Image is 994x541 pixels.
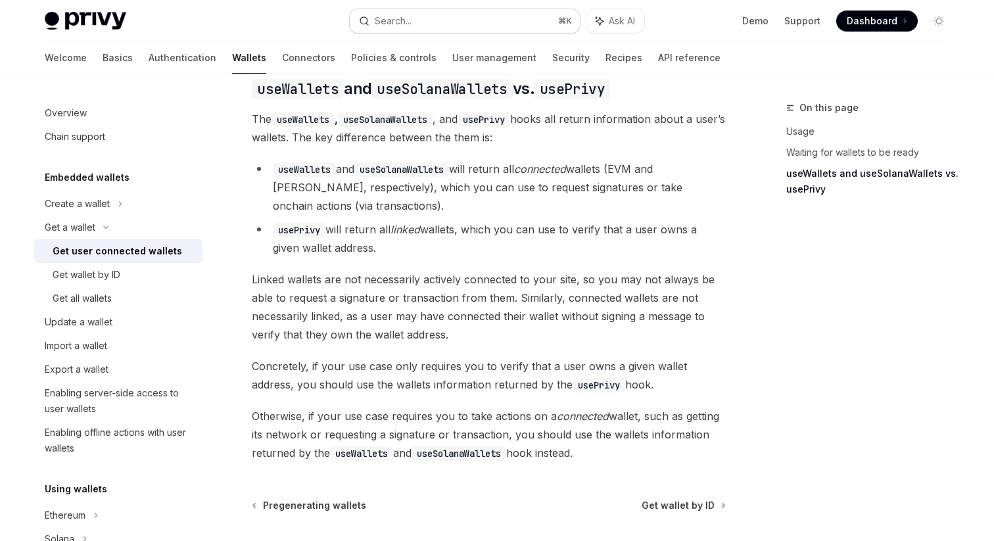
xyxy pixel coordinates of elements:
[252,79,344,99] code: useWallets
[252,220,726,257] li: will return all wallets, which you can use to verify that a user owns a given wallet address.
[45,105,87,121] div: Overview
[338,112,433,127] code: useSolanaWallets
[53,291,112,306] div: Get all wallets
[45,196,110,212] div: Create a wallet
[350,9,580,33] button: Search...⌘K
[928,11,949,32] button: Toggle dark mode
[45,507,85,523] div: Ethereum
[45,314,112,330] div: Update a wallet
[412,446,506,461] code: useSolanaWallets
[252,407,726,462] span: Otherwise, if your use case requires you to take actions on a wallet, such as getting its network...
[586,9,644,33] button: Ask AI
[45,220,95,235] div: Get a wallet
[609,14,635,28] span: Ask AI
[252,357,726,394] span: Concretely, if your use case only requires you to verify that a user owns a given wallet address,...
[836,11,918,32] a: Dashboard
[452,42,536,74] a: User management
[34,239,202,263] a: Get user connected wallets
[45,129,105,145] div: Chain support
[272,112,433,126] strong: ,
[45,338,107,354] div: Import a wallet
[354,162,449,177] code: useSolanaWallets
[34,358,202,381] a: Export a wallet
[786,142,960,163] a: Waiting for wallets to be ready
[45,12,126,30] img: light logo
[784,14,820,28] a: Support
[252,78,610,99] span: and vs.
[252,110,726,147] span: The , and hooks all return information about a user’s wallets. The key difference between the the...
[786,121,960,142] a: Usage
[273,223,325,237] code: usePrivy
[53,267,120,283] div: Get wallet by ID
[534,79,610,99] code: usePrivy
[34,381,202,421] a: Enabling server-side access to user wallets
[53,243,182,259] div: Get user connected wallets
[742,14,769,28] a: Demo
[351,42,437,74] a: Policies & controls
[282,42,335,74] a: Connectors
[45,362,108,377] div: Export a wallet
[330,446,393,461] code: useWallets
[799,100,859,116] span: On this page
[558,16,572,26] span: ⌘ K
[45,481,107,497] h5: Using wallets
[642,499,715,512] span: Get wallet by ID
[371,79,512,99] code: useSolanaWallets
[45,425,195,456] div: Enabling offline actions with user wallets
[34,125,202,149] a: Chain support
[103,42,133,74] a: Basics
[45,170,130,185] h5: Embedded wallets
[514,162,566,176] em: connected
[252,270,726,344] span: Linked wallets are not necessarily actively connected to your site, so you may not always be able...
[573,378,625,392] code: usePrivy
[263,499,366,512] span: Pregenerating wallets
[557,410,609,423] em: connected
[149,42,216,74] a: Authentication
[642,499,724,512] a: Get wallet by ID
[45,385,195,417] div: Enabling server-side access to user wallets
[552,42,590,74] a: Security
[786,163,960,200] a: useWallets and useSolanaWallets vs. usePrivy
[34,334,202,358] a: Import a wallet
[273,162,336,177] code: useWallets
[34,421,202,460] a: Enabling offline actions with user wallets
[253,499,366,512] a: Pregenerating wallets
[45,42,87,74] a: Welcome
[458,112,510,127] code: usePrivy
[272,112,335,127] code: useWallets
[34,263,202,287] a: Get wallet by ID
[605,42,642,74] a: Recipes
[390,223,420,236] em: linked
[847,14,897,28] span: Dashboard
[34,101,202,125] a: Overview
[34,310,202,334] a: Update a wallet
[252,160,726,215] li: and will return all wallets (EVM and [PERSON_NAME], respectively), which you can use to request s...
[658,42,721,74] a: API reference
[375,13,412,29] div: Search...
[232,42,266,74] a: Wallets
[34,287,202,310] a: Get all wallets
